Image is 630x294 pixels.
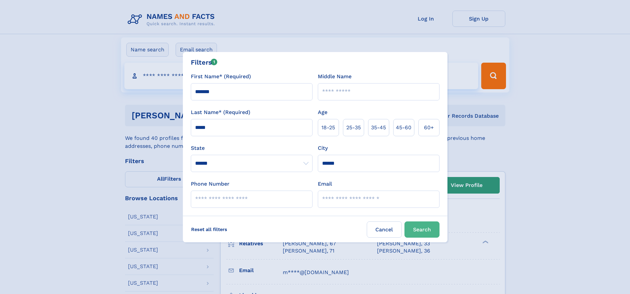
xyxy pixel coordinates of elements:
span: 60+ [424,124,434,132]
label: Age [318,108,327,116]
span: 18‑25 [321,124,335,132]
span: 35‑45 [371,124,386,132]
button: Search [404,221,440,238]
label: First Name* (Required) [191,73,251,81]
label: Phone Number [191,180,230,188]
label: Email [318,180,332,188]
label: Last Name* (Required) [191,108,250,116]
label: State [191,144,313,152]
span: 45‑60 [396,124,411,132]
label: Reset all filters [187,221,231,237]
label: Cancel [367,221,402,238]
label: Middle Name [318,73,352,81]
span: 25‑35 [346,124,361,132]
div: Filters [191,57,218,67]
label: City [318,144,328,152]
